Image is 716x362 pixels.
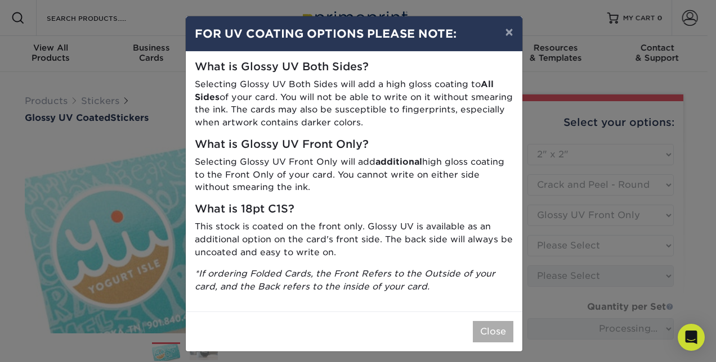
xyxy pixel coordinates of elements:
h5: What is Glossy UV Both Sides? [195,61,513,74]
h5: What is 18pt C1S? [195,203,513,216]
h5: What is Glossy UV Front Only? [195,138,513,151]
p: Selecting Glossy UV Both Sides will add a high gloss coating to of your card. You will not be abl... [195,78,513,129]
strong: All Sides [195,79,494,102]
button: Close [473,321,513,342]
button: × [496,16,522,48]
h4: FOR UV COATING OPTIONS PLEASE NOTE: [195,25,513,42]
div: Open Intercom Messenger [678,324,705,351]
p: Selecting Glossy UV Front Only will add high gloss coating to the Front Only of your card. You ca... [195,156,513,194]
strong: additional [375,156,422,167]
i: *If ordering Folded Cards, the Front Refers to the Outside of your card, and the Back refers to t... [195,268,495,292]
p: This stock is coated on the front only. Glossy UV is available as an additional option on the car... [195,220,513,259]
